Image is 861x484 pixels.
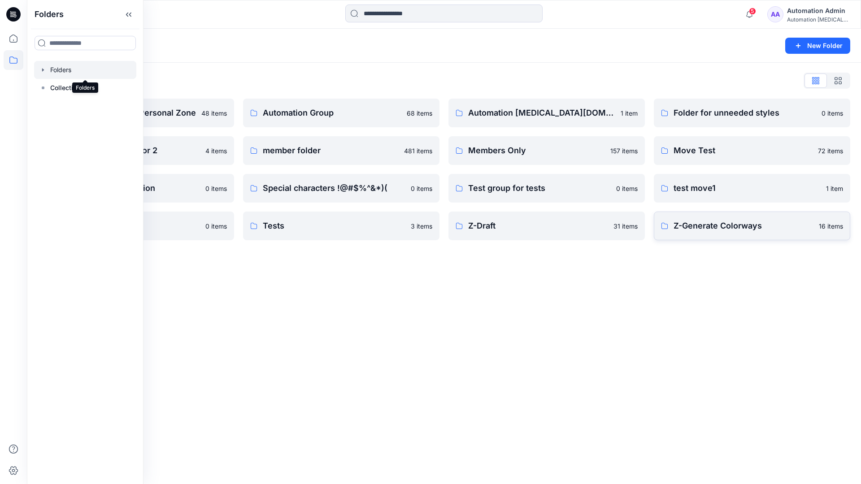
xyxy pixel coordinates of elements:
[468,182,611,194] p: Test group for tests
[404,146,432,156] p: 481 items
[263,144,399,157] p: member folder
[468,144,605,157] p: Members Only
[616,184,638,193] p: 0 items
[826,184,843,193] p: 1 item
[205,146,227,156] p: 4 items
[448,174,645,203] a: Test group for tests0 items
[243,212,439,240] a: Tests3 items
[822,108,843,118] p: 0 items
[674,107,816,119] p: Folder for unneeded styles
[201,108,227,118] p: 48 items
[674,182,821,194] p: test move1
[654,99,850,127] a: Folder for unneeded styles0 items
[621,108,638,118] p: 1 item
[243,174,439,203] a: Special characters !@#$%^&*)(0 items
[468,107,615,119] p: Automation [MEDICAL_DATA][DOMAIN_NAME]
[787,16,850,23] div: Automation [MEDICAL_DATA]...
[654,136,850,165] a: Move Test72 items
[767,6,783,22] div: AA
[749,8,756,15] span: 5
[205,184,227,193] p: 0 items
[407,108,432,118] p: 68 items
[674,144,813,157] p: Move Test
[787,5,850,16] div: Automation Admin
[411,221,432,231] p: 3 items
[50,82,84,93] p: Collections
[411,184,432,193] p: 0 items
[263,182,405,194] p: Special characters !@#$%^&*)(
[448,136,645,165] a: Members Only157 items
[654,174,850,203] a: test move11 item
[819,221,843,231] p: 16 items
[613,221,638,231] p: 31 items
[610,146,638,156] p: 157 items
[468,220,608,232] p: Z-Draft
[263,107,401,119] p: Automation Group
[654,212,850,240] a: Z-Generate Colorways16 items
[818,146,843,156] p: 72 items
[243,136,439,165] a: member folder481 items
[785,38,850,54] button: New Folder
[243,99,439,127] a: Automation Group68 items
[205,221,227,231] p: 0 items
[448,212,645,240] a: Z-Draft31 items
[263,220,405,232] p: Tests
[448,99,645,127] a: Automation [MEDICAL_DATA][DOMAIN_NAME]1 item
[674,220,813,232] p: Z-Generate Colorways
